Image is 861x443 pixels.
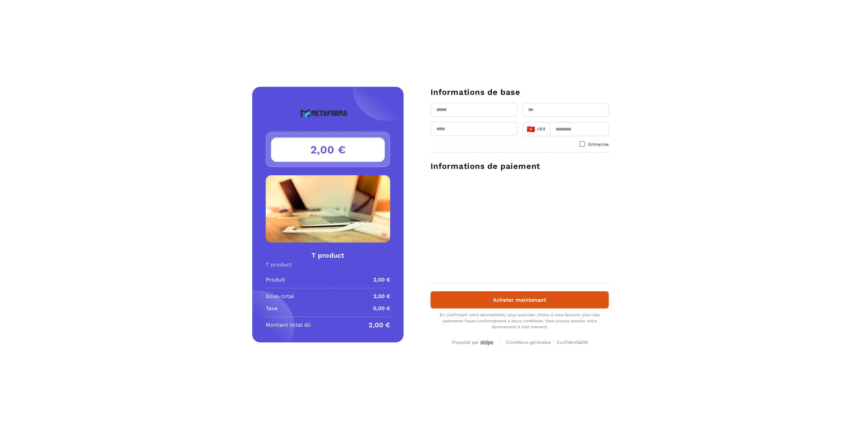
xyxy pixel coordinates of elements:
[506,340,551,345] span: Conditions générales
[527,124,546,134] span: +84
[430,161,609,172] h3: Informations de paiement
[271,138,385,162] h3: 2,00 €
[430,291,609,308] button: Acheter maintenant
[522,122,550,136] div: Search for option
[373,304,390,312] p: 0,00 €
[506,339,554,345] a: Conditions générales
[557,340,588,345] span: Confidentialité
[266,261,390,268] p: T product
[369,321,390,329] p: 2,00 €
[429,176,610,276] iframe: Cadre de saisie sécurisé pour le paiement
[588,142,609,147] span: Entreprise
[266,276,285,284] p: Produit
[373,292,390,300] p: 2,00 €
[527,124,535,134] span: 🇻🇳
[452,339,495,345] a: Propulsé par
[266,251,390,260] h4: T product
[557,339,588,345] a: Confidentialité
[547,124,548,134] input: Search for option
[430,87,609,98] h3: Informations de base
[266,175,390,243] img: Product Image
[452,340,495,345] div: Propulsé par
[300,104,355,122] img: logo
[373,276,390,284] p: 2,00 €
[430,312,609,330] div: En confirmant votre abonnement, vous autorisez JHOoo à vous facturer pour des paiements futurs co...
